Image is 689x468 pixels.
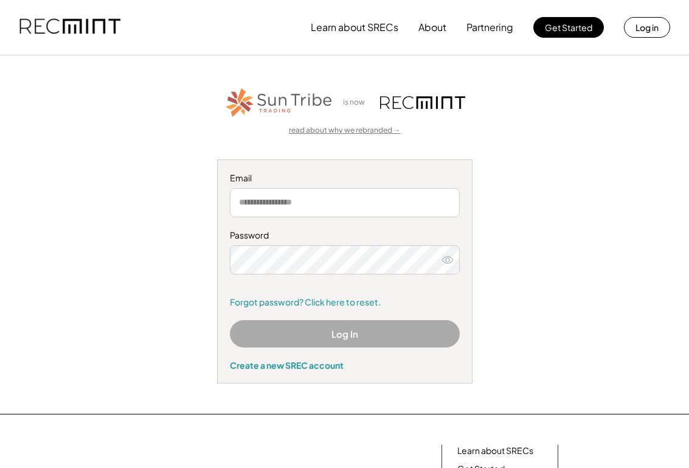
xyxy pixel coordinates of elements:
[418,15,446,40] button: About
[466,15,513,40] button: Partnering
[224,86,334,119] img: STT_Horizontal_Logo%2B-%2BColor.png
[340,97,374,108] div: is now
[457,445,533,457] a: Learn about SRECs
[380,96,465,109] img: recmint-logotype%403x.png
[230,320,460,348] button: Log In
[624,17,670,38] button: Log in
[230,360,460,371] div: Create a new SREC account
[230,296,460,309] a: Forgot password? Click here to reset.
[230,172,460,184] div: Email
[311,15,398,40] button: Learn about SRECs
[19,7,120,48] img: recmint-logotype%403x.png
[289,125,401,136] a: read about why we rebranded →
[230,229,460,242] div: Password
[533,17,604,38] button: Get Started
